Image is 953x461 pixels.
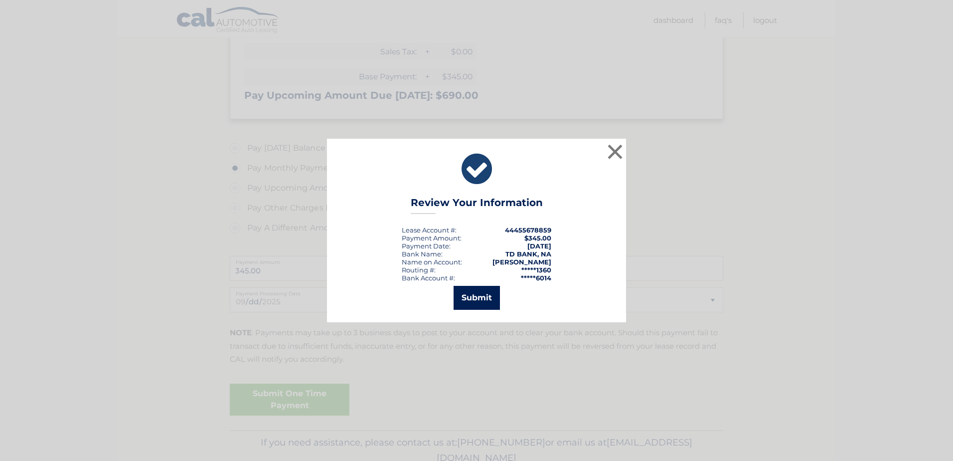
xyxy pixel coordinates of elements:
[402,250,443,258] div: Bank Name:
[402,242,449,250] span: Payment Date
[402,242,451,250] div: :
[505,226,551,234] strong: 44455678859
[492,258,551,266] strong: [PERSON_NAME]
[402,226,457,234] div: Lease Account #:
[402,258,462,266] div: Name on Account:
[524,234,551,242] span: $345.00
[605,142,625,162] button: ×
[411,197,543,214] h3: Review Your Information
[505,250,551,258] strong: TD BANK, NA
[527,242,551,250] span: [DATE]
[454,286,500,310] button: Submit
[402,274,455,282] div: Bank Account #:
[402,266,436,274] div: Routing #:
[402,234,462,242] div: Payment Amount:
